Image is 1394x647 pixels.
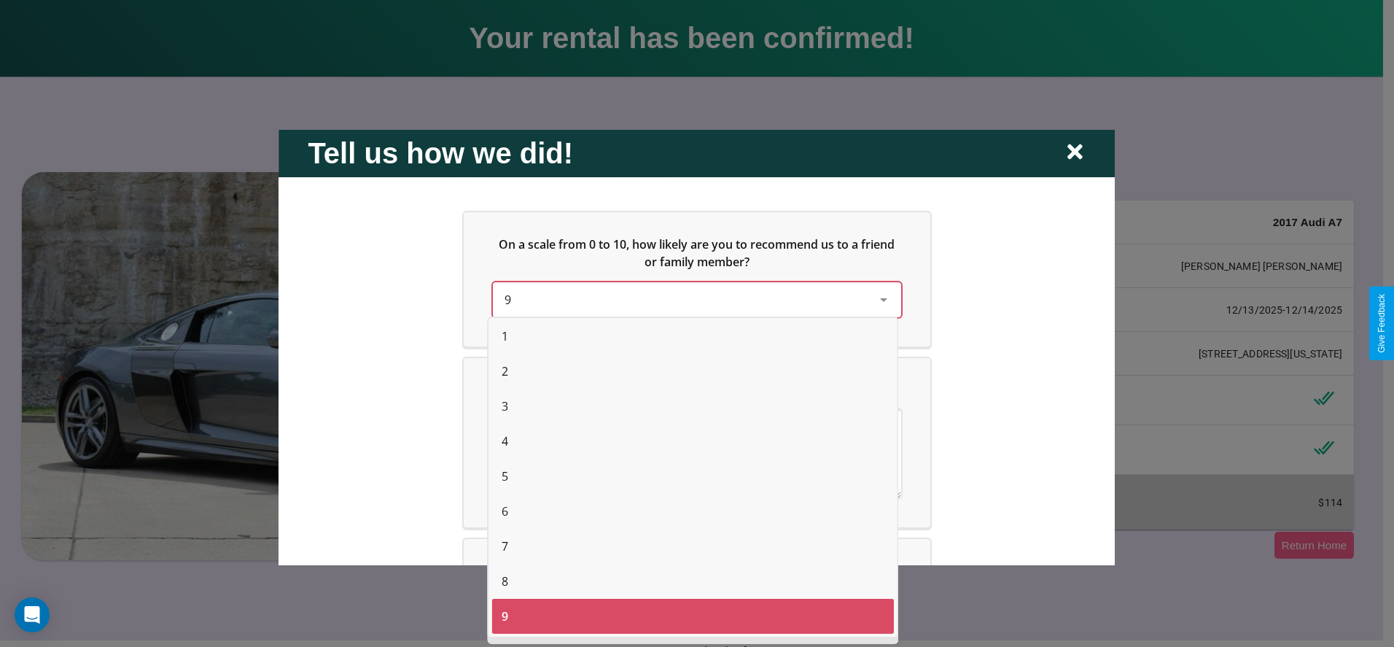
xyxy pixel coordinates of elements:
div: 9 [491,599,894,634]
span: 2 [502,363,508,380]
div: On a scale from 0 to 10, how likely are you to recommend us to a friend or family member? [464,212,930,346]
div: 3 [491,389,894,424]
div: 4 [491,424,894,459]
span: 4 [502,433,508,450]
div: 7 [491,529,894,564]
div: 8 [491,564,894,599]
span: 9 [502,608,508,625]
span: 7 [502,538,508,555]
span: 9 [505,291,511,307]
div: Give Feedback [1377,294,1387,353]
div: On a scale from 0 to 10, how likely are you to recommend us to a friend or family member? [493,282,901,317]
div: Open Intercom Messenger [15,597,50,632]
span: 6 [502,503,508,520]
h2: Tell us how we did! [308,136,573,169]
div: 6 [491,494,894,529]
span: 1 [502,328,508,345]
span: 5 [502,468,508,485]
div: 2 [491,354,894,389]
div: 5 [491,459,894,494]
span: On a scale from 0 to 10, how likely are you to recommend us to a friend or family member? [499,236,898,269]
div: 1 [491,319,894,354]
span: 8 [502,573,508,590]
span: 3 [502,398,508,415]
h5: On a scale from 0 to 10, how likely are you to recommend us to a friend or family member? [493,235,901,270]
